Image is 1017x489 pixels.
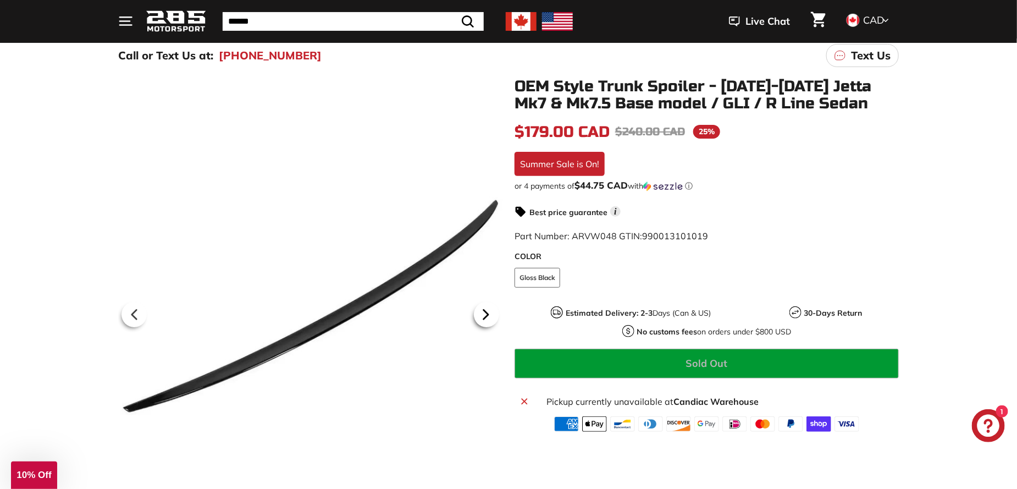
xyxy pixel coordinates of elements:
a: Cart [804,3,832,40]
img: Sezzle [643,182,683,191]
img: paypal [778,416,803,432]
span: Sold Out [686,357,728,370]
img: google_pay [694,416,719,432]
div: or 4 payments of$44.75 CADwithSezzle Click to learn more about Sezzle [515,180,899,191]
p: Days (Can & US) [566,307,711,319]
img: visa [834,416,859,432]
img: apple_pay [582,416,607,432]
label: COLOR [515,251,899,262]
input: Search [223,12,484,31]
img: master [750,416,775,432]
p: Text Us [851,47,891,64]
a: [PHONE_NUMBER] [219,47,322,64]
span: 10% Off [16,470,51,480]
strong: Estimated Delivery: 2-3 [566,308,653,318]
img: ideal [722,416,747,432]
img: bancontact [610,416,635,432]
span: $240.00 CAD [615,125,685,139]
span: 25% [693,125,720,139]
p: Pickup currently unavailable at [546,395,892,408]
span: Part Number: ARVW048 GTIN: [515,230,708,241]
p: on orders under $800 USD [637,326,792,338]
strong: Best price guarantee [529,207,607,217]
img: Logo_285_Motorsport_areodynamics_components [146,9,206,35]
div: Summer Sale is On! [515,152,605,176]
span: Live Chat [745,14,790,29]
strong: Candiac Warehouse [673,396,759,407]
img: discover [666,416,691,432]
span: $44.75 CAD [574,179,628,191]
span: 990013101019 [642,230,708,241]
div: or 4 payments of with [515,180,899,191]
span: CAD [863,14,884,26]
h1: OEM Style Trunk Spoiler - [DATE]-[DATE] Jetta Mk7 & Mk7.5 Base model / GLI / R Line Sedan [515,78,899,112]
strong: 30-Days Return [804,308,863,318]
span: i [610,206,621,217]
img: american_express [554,416,579,432]
p: Call or Text Us at: [118,47,213,64]
strong: No customs fees [637,327,698,337]
span: $179.00 CAD [515,123,610,141]
button: Sold Out [515,349,899,378]
button: Live Chat [715,8,804,35]
img: diners_club [638,416,663,432]
img: shopify_pay [806,416,831,432]
div: 10% Off [11,461,57,489]
inbox-online-store-chat: Shopify online store chat [969,409,1008,445]
a: Text Us [826,44,899,67]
